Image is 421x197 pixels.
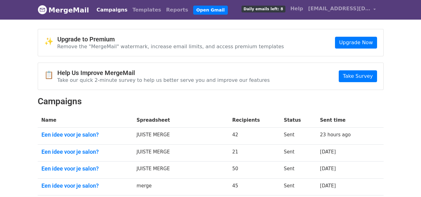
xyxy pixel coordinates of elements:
[228,128,280,145] td: 42
[41,131,129,138] a: Een idee voor je salon?
[280,178,316,195] td: Sent
[320,149,336,155] a: [DATE]
[133,144,228,162] td: JUISTE MERGE
[242,6,285,12] span: Daily emails left: 8
[57,43,284,50] p: Remove the "MergeMail" watermark, increase email limits, and access premium templates
[94,4,130,16] a: Campaigns
[339,70,377,82] a: Take Survey
[228,162,280,179] td: 50
[280,162,316,179] td: Sent
[41,165,129,172] a: Een idee voor je salon?
[57,35,284,43] h4: Upgrade to Premium
[130,4,164,16] a: Templates
[193,6,228,15] a: Open Gmail
[41,182,129,189] a: Een idee voor je salon?
[164,4,191,16] a: Reports
[316,113,372,128] th: Sent time
[57,77,270,83] p: Take our quick 2-minute survey to help us better serve you and improve our features
[228,178,280,195] td: 45
[38,96,384,107] h2: Campaigns
[320,183,336,189] a: [DATE]
[133,178,228,195] td: merge
[57,69,270,77] h4: Help Us Improve MergeMail
[280,128,316,145] td: Sent
[38,3,89,16] a: MergeMail
[280,113,316,128] th: Status
[228,113,280,128] th: Recipients
[38,5,47,14] img: MergeMail logo
[308,5,371,12] span: [EMAIL_ADDRESS][DOMAIN_NAME]
[133,162,228,179] td: JUISTE MERGE
[44,71,57,80] span: 📋
[41,148,129,155] a: Een idee voor je salon?
[306,2,379,17] a: [EMAIL_ADDRESS][DOMAIN_NAME]
[133,128,228,145] td: JUISTE MERGE
[280,144,316,162] td: Sent
[239,2,288,15] a: Daily emails left: 8
[335,37,377,49] a: Upgrade Now
[44,37,57,46] span: ✨
[288,2,306,15] a: Help
[133,113,228,128] th: Spreadsheet
[320,166,336,171] a: [DATE]
[228,144,280,162] td: 21
[38,113,133,128] th: Name
[320,132,351,138] a: 23 hours ago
